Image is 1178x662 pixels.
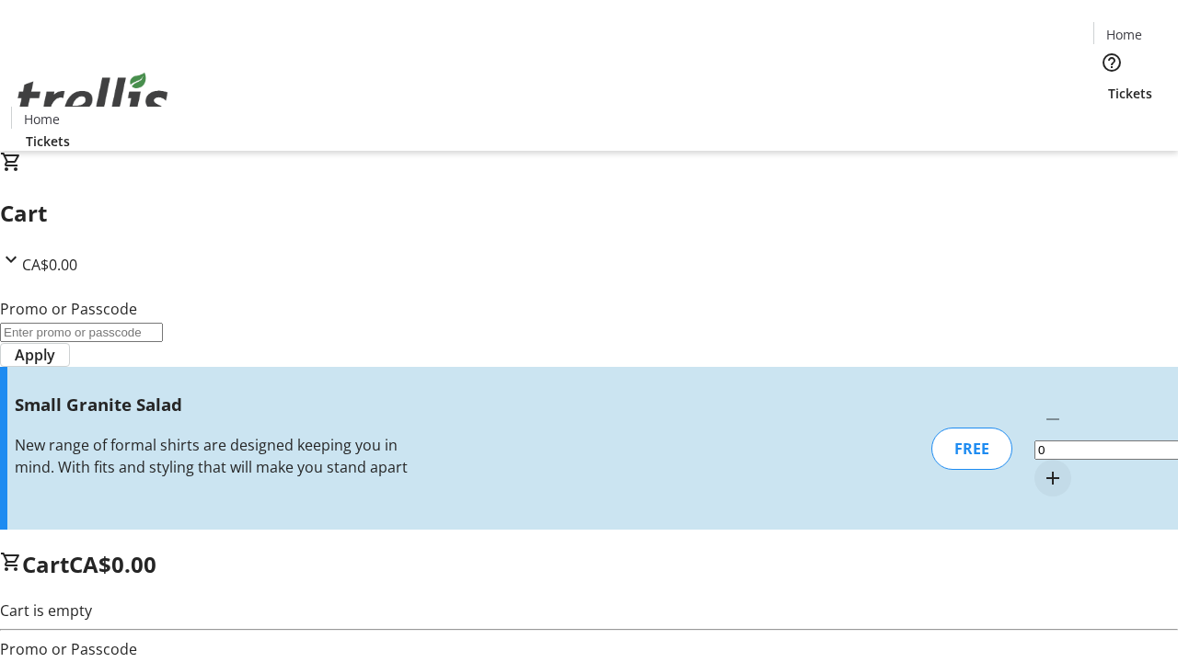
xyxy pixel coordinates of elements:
button: Cart [1093,103,1130,140]
a: Tickets [11,131,85,151]
button: Help [1093,44,1130,81]
span: Home [24,109,60,129]
span: Home [1106,25,1142,44]
a: Home [1094,25,1153,44]
h3: Small Granite Salad [15,392,417,417]
span: CA$0.00 [69,549,156,579]
a: Tickets [1093,84,1167,103]
span: Tickets [26,131,70,151]
span: Apply [15,344,55,366]
span: Tickets [1108,84,1152,103]
img: Orient E2E Organization zisG5O6a0c's Logo [11,52,175,144]
div: FREE [931,428,1012,470]
span: CA$0.00 [22,255,77,275]
a: Home [12,109,71,129]
button: Increment by one [1034,460,1071,496]
div: New range of formal shirts are designed keeping you in mind. With fits and styling that will make... [15,434,417,478]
